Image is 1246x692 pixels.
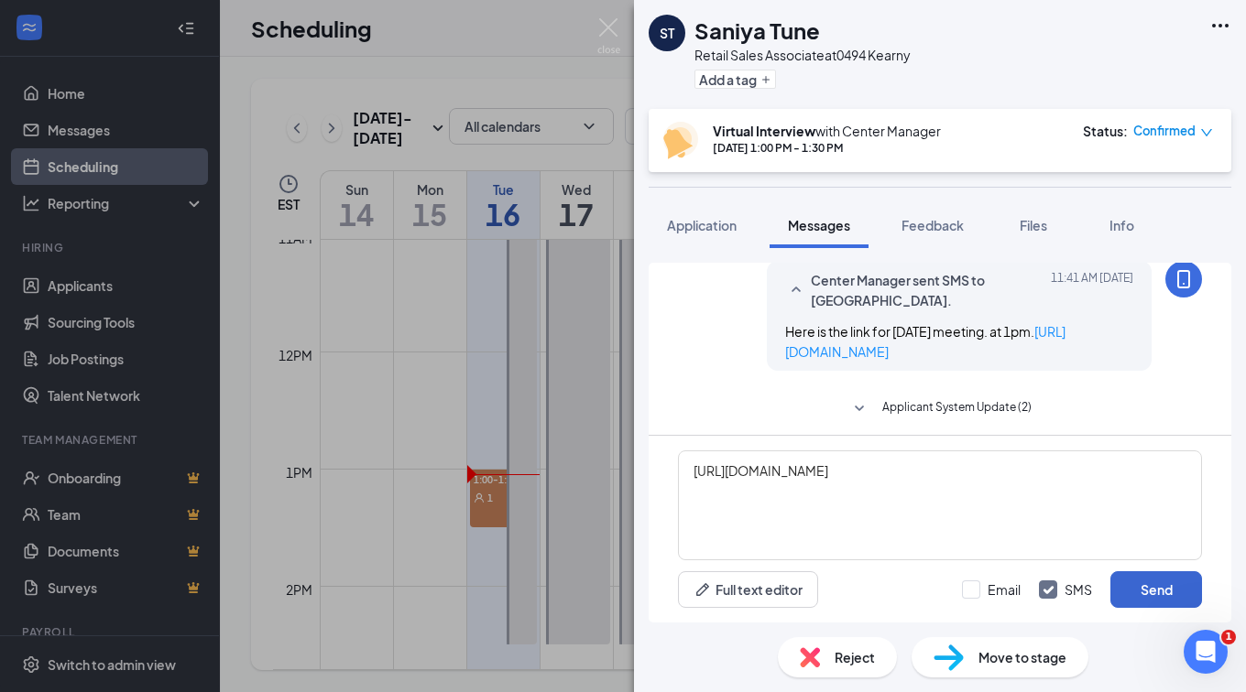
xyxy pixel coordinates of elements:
button: Full text editorPen [678,571,818,608]
button: PlusAdd a tag [694,70,776,89]
span: Feedback [902,217,964,233]
span: Confirmed [1133,122,1196,140]
span: Reject [835,647,875,667]
svg: SmallChevronUp [785,279,807,301]
div: ST [660,24,674,42]
svg: Ellipses [1209,15,1231,37]
span: down [1200,126,1213,139]
div: [DATE] 1:00 PM - 1:30 PM [713,140,941,156]
h1: Saniya Tune [694,15,820,46]
span: Files [1020,217,1047,233]
b: Virtual Interview [713,123,815,139]
button: SmallChevronDownApplicant System Update (2) [848,398,1032,420]
svg: Plus [760,74,771,85]
button: Send [1110,571,1202,608]
span: [DATE] 11:41 AM [1051,270,1133,310]
svg: MobileSms [1173,268,1195,290]
span: 1 [1221,630,1236,644]
div: Retail Sales Associate at 0494 Kearny [694,46,911,64]
textarea: [URL][DOMAIN_NAME] [678,450,1202,560]
svg: SmallChevronDown [848,398,870,420]
iframe: Intercom live chat [1184,630,1228,674]
span: Center Manager sent SMS to [GEOGRAPHIC_DATA]. [811,270,1051,310]
span: Application [667,217,737,233]
span: Messages [788,217,850,233]
span: Move to stage [978,647,1066,667]
svg: Pen [694,580,712,599]
span: Here is the link for [DATE] meeting. at 1pm. [785,323,1066,360]
div: with Center Manager [713,122,941,140]
div: Status : [1083,122,1128,140]
span: Applicant System Update (2) [882,398,1032,420]
span: Info [1109,217,1134,233]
